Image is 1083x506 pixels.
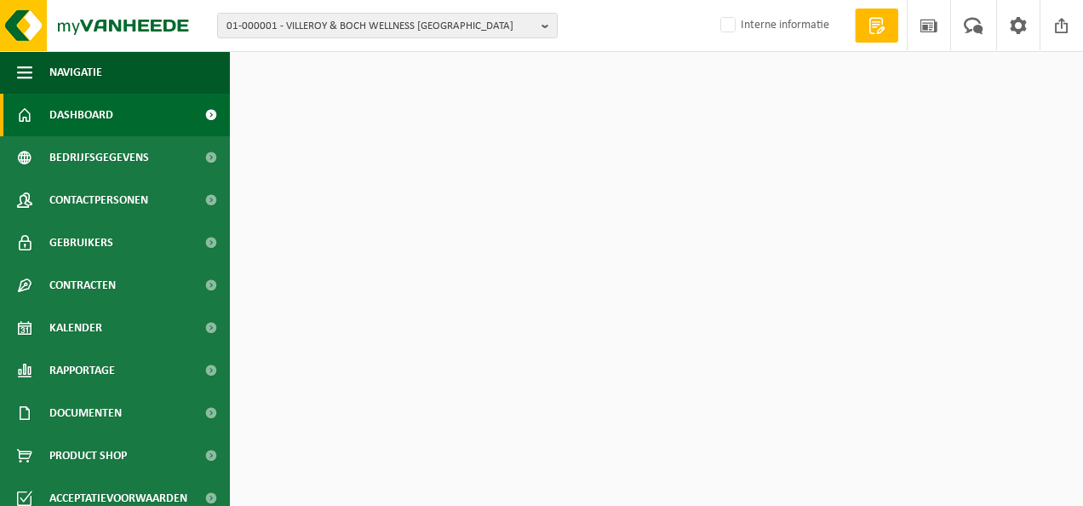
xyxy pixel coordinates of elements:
span: Rapportage [49,349,115,392]
span: Kalender [49,307,102,349]
span: Bedrijfsgegevens [49,136,149,179]
label: Interne informatie [717,13,829,38]
span: Dashboard [49,94,113,136]
span: Gebruikers [49,221,113,264]
span: Navigatie [49,51,102,94]
button: 01-000001 - VILLEROY & BOCH WELLNESS [GEOGRAPHIC_DATA] [217,13,558,38]
span: Contactpersonen [49,179,148,221]
span: Documenten [49,392,122,434]
span: Product Shop [49,434,127,477]
span: Contracten [49,264,116,307]
span: 01-000001 - VILLEROY & BOCH WELLNESS [GEOGRAPHIC_DATA] [226,14,535,39]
